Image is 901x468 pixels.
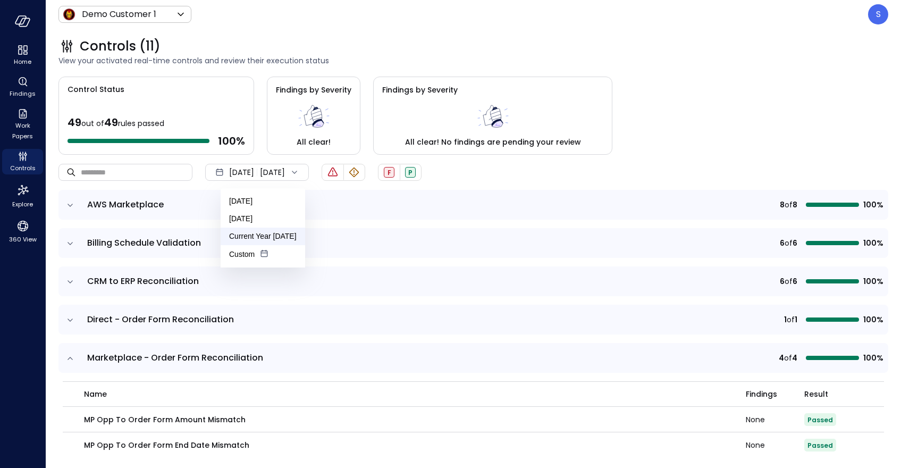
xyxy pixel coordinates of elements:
span: Passed [807,415,833,424]
span: Controls [10,163,36,173]
span: All clear! [297,136,331,148]
span: View your activated real-time controls and review their execution status [58,55,888,66]
div: Steve Sovik [868,4,888,24]
span: Billing Schedule Validation [87,237,201,249]
span: Result [804,388,828,400]
span: 6 [780,237,785,249]
li: [DATE] [221,210,305,228]
span: 8 [780,199,785,211]
span: 49 [104,115,118,130]
span: of [787,314,795,325]
div: Work Papers [2,106,43,143]
div: Warning [348,166,360,178]
span: 100% [863,314,882,325]
img: Icon [63,8,75,21]
div: Controls [2,149,43,174]
span: F [388,168,391,177]
span: 100% [863,199,882,211]
span: of [785,275,793,287]
span: Explore [12,199,33,210]
span: Controls (11) [80,38,161,55]
li: Current Year [DATE] [221,228,305,245]
span: out of [81,118,104,129]
span: 100 % [218,134,245,148]
span: 4 [792,352,797,364]
div: Passed [405,167,416,178]
div: None [746,441,804,449]
div: Failed [384,167,394,178]
span: 49 [68,115,81,130]
button: expand row [65,315,75,325]
span: name [84,388,107,400]
button: expand row [65,277,75,287]
span: AWS Marketplace [87,198,164,211]
span: Direct - Order Form Reconciliation [87,313,234,325]
span: Findings [746,388,777,400]
p: Demo Customer 1 [82,8,156,21]
button: expand row [65,238,75,249]
span: P [408,168,412,177]
span: rules passed [118,118,164,129]
span: 1 [795,314,797,325]
span: Passed [807,441,833,450]
li: [DATE] [221,193,305,210]
div: Explore [2,181,43,211]
span: 6 [793,275,797,287]
span: Findings [10,88,36,99]
div: 360 View [2,217,43,246]
span: 100% [863,275,882,287]
span: 100% [863,237,882,249]
span: 1 [784,314,787,325]
span: of [785,237,793,249]
span: of [785,199,793,211]
button: expand row [65,353,75,364]
span: 100% [863,352,882,364]
button: expand row [65,200,75,211]
div: Home [2,43,43,68]
span: 4 [779,352,784,364]
span: Marketplace - Order Form Reconciliation [87,352,263,364]
div: Findings [2,74,43,100]
p: S [876,8,881,21]
span: Control Status [59,77,124,95]
span: All clear! No findings are pending your review [405,136,581,148]
span: 6 [793,237,797,249]
div: Critical [327,166,339,178]
li: Custom [221,245,305,263]
span: 8 [793,199,797,211]
span: Work Papers [6,120,39,141]
span: CRM to ERP Reconciliation [87,275,199,287]
span: 360 View [9,234,37,245]
span: Findings by Severity [276,85,351,95]
span: 6 [780,275,785,287]
span: [DATE] [229,166,254,178]
span: of [784,352,792,364]
p: MP Opp To Order Form End Date Mismatch [84,439,249,451]
p: MP Opp To Order Form Amount Mismatch [84,414,246,425]
span: Home [14,56,31,67]
div: None [746,416,804,423]
span: Findings by Severity [382,85,458,95]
